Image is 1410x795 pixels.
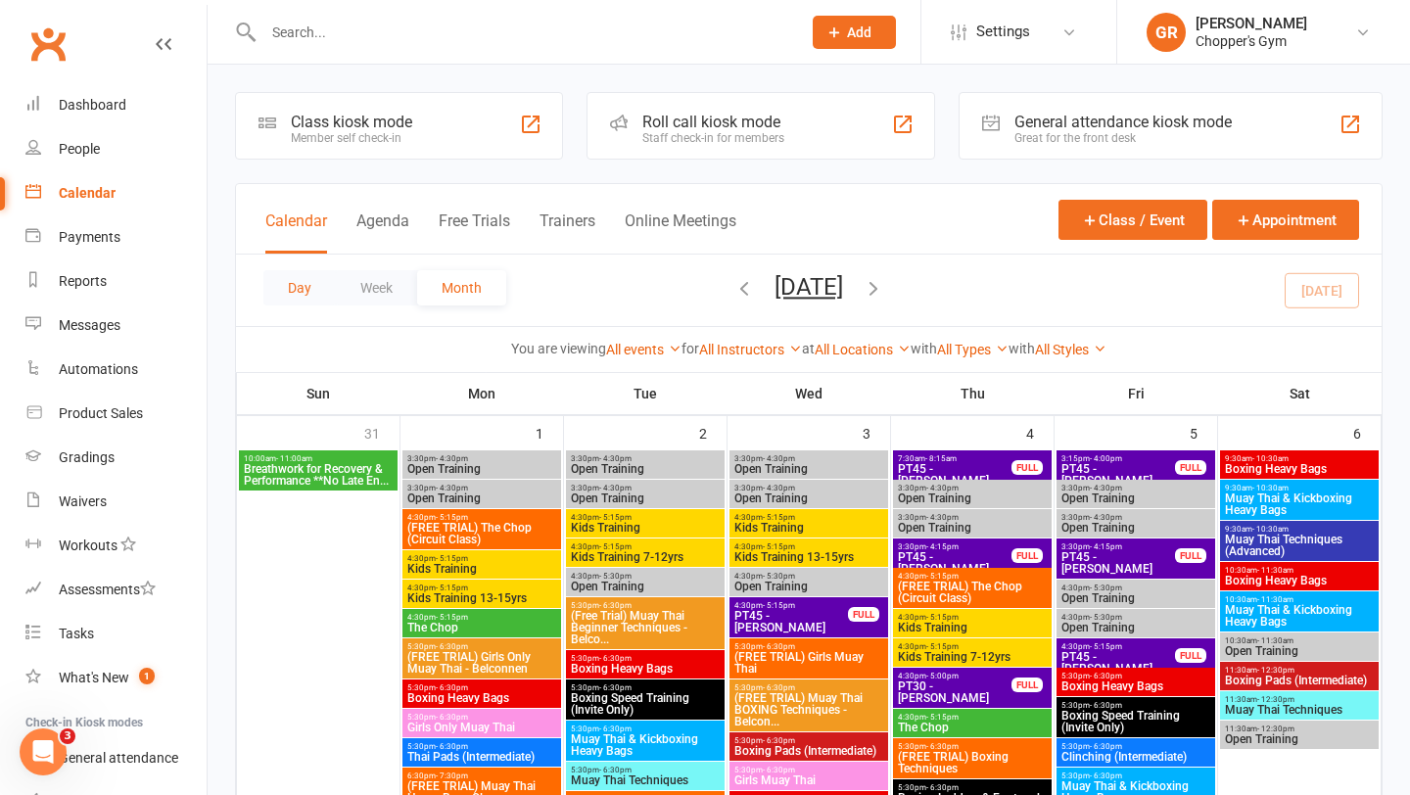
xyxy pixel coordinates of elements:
span: 5:30pm [897,742,1048,751]
span: Open Training [733,581,884,592]
span: (FREE TRIAL) The Chop (Circuit Class) [897,581,1048,604]
span: - 6:30pm [1090,672,1122,680]
button: Calendar [265,211,327,254]
th: Sun [237,373,400,414]
button: Day [263,270,336,305]
div: People [59,141,100,157]
span: - 5:30pm [599,572,632,581]
div: Chopper's Gym [1196,32,1307,50]
span: Open Training [897,492,1048,504]
span: 11:30am [1224,725,1375,733]
div: Automations [59,361,138,377]
span: Settings [976,10,1030,54]
span: 1 [139,668,155,684]
span: - 8:15am [925,454,957,463]
span: Open Training [570,492,721,504]
span: 4:30pm [406,554,557,563]
div: 31 [364,416,399,448]
span: PT45 - [PERSON_NAME] [897,551,1012,575]
span: - 5:30pm [763,572,795,581]
span: 5:30pm [406,642,557,651]
span: Open Training [1060,492,1211,504]
button: [DATE] [775,273,843,301]
div: 4 [1026,416,1054,448]
span: - 5:15pm [599,542,632,551]
span: - 5:15pm [763,601,795,610]
span: 5:30pm [1060,701,1211,710]
div: Gradings [59,449,115,465]
span: 10:00am [243,454,394,463]
span: Open Training [406,492,557,504]
span: - 6:30pm [599,654,632,663]
span: 5:30pm [897,783,1048,792]
span: - 5:30pm [1090,613,1122,622]
div: FULL [1011,678,1043,692]
span: - 5:15pm [1090,642,1122,651]
span: Muay Thai Techniques [1224,704,1375,716]
span: - 5:00pm [926,672,959,680]
span: 5:30pm [570,654,721,663]
div: Messages [59,317,120,333]
th: Wed [728,373,891,414]
span: 4:30pm [1060,584,1211,592]
span: 4:30pm [570,513,721,522]
div: FULL [1175,548,1206,563]
span: 3:30pm [897,484,1048,492]
span: (FREE TRIAL) Girls Only Muay Thai - Belconnen [406,651,557,675]
span: 4:30pm [570,542,721,551]
span: Kids Training 13-15yrs [733,551,884,563]
th: Fri [1055,373,1218,414]
a: Dashboard [25,83,207,127]
span: - 11:30am [1257,566,1293,575]
span: Boxing Pads (Intermediate) [1224,675,1375,686]
span: 5:30pm [406,742,557,751]
span: Kids Training 7-12yrs [570,551,721,563]
button: Free Trials [439,211,510,254]
span: 9:30am [1224,484,1375,492]
span: 4:30pm [1060,642,1176,651]
span: Muay Thai Techniques [570,774,721,786]
span: Kids Training [570,522,721,534]
span: - 5:15pm [926,642,959,651]
span: - 6:30pm [1090,742,1122,751]
span: 9:30am [1224,454,1375,463]
span: - 5:15pm [436,554,468,563]
span: 5:30pm [733,683,884,692]
span: Kids Training [897,622,1048,633]
a: Tasks [25,612,207,656]
span: 4:30pm [406,513,557,522]
span: 3:15pm [1060,454,1176,463]
span: Open Training [733,492,884,504]
span: 5:30pm [733,766,884,774]
a: Reports [25,259,207,304]
iframe: Intercom live chat [20,728,67,775]
span: Boxing Heavy Bags [1060,680,1211,692]
a: Gradings [25,436,207,480]
span: Add [847,24,871,40]
span: 3 [60,728,75,744]
span: Clinching (Intermediate) [1060,751,1211,763]
span: 3:30pm [406,484,557,492]
span: - 5:15pm [763,513,795,522]
button: Add [813,16,896,49]
a: All Locations [815,342,911,357]
span: Boxing Speed Training (Invite Only) [1060,710,1211,733]
span: 4:30pm [733,513,884,522]
span: PT45 - [PERSON_NAME] [733,610,849,633]
div: Payments [59,229,120,245]
div: Waivers [59,493,107,509]
span: Open Training [733,463,884,475]
div: General attendance [59,750,178,766]
span: PT45 - [PERSON_NAME] [1060,551,1176,575]
span: - 6:30pm [763,683,795,692]
span: 3:30pm [406,454,557,463]
span: - 4:30pm [436,454,468,463]
span: 5:30pm [733,642,884,651]
span: - 5:15pm [599,513,632,522]
span: - 12:30pm [1257,695,1294,704]
span: 5:30pm [570,725,721,733]
div: 2 [699,416,727,448]
span: 3:30pm [897,513,1048,522]
div: GR [1147,13,1186,52]
span: - 6:30pm [763,736,795,745]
